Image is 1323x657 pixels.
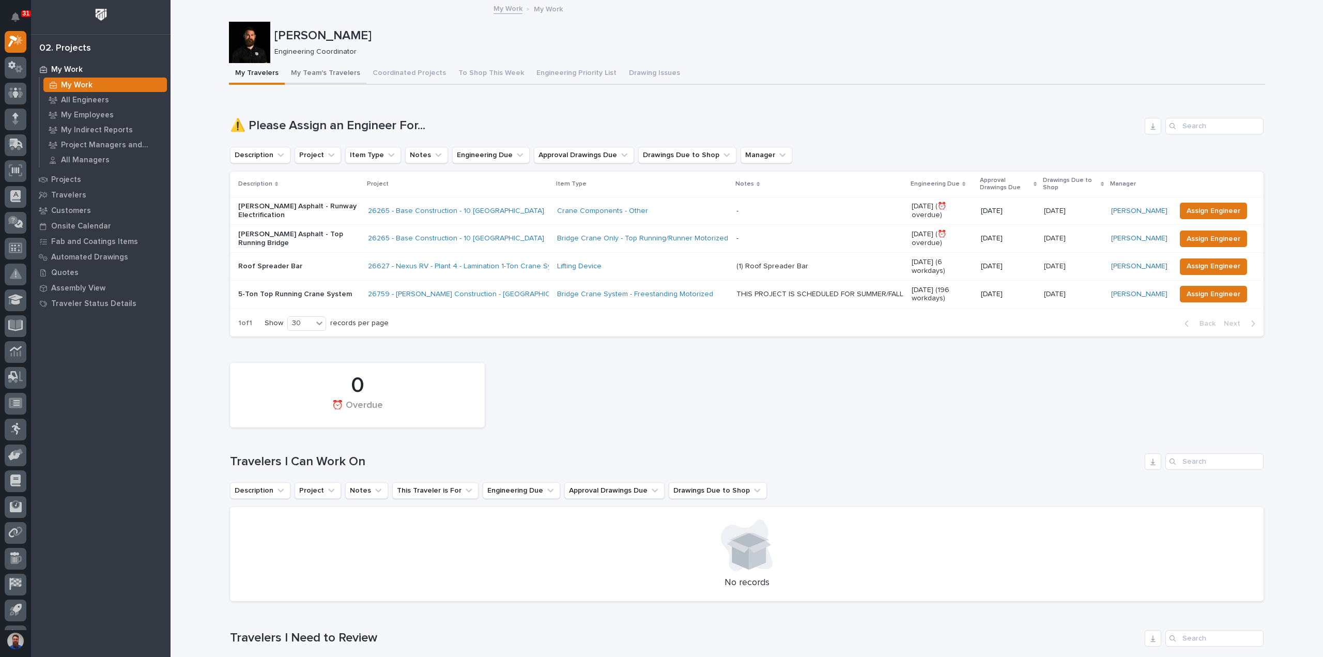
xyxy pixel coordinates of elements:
[530,63,623,85] button: Engineering Priority List
[638,147,736,163] button: Drawings Due to Shop
[61,111,114,120] p: My Employees
[51,253,128,262] p: Automated Drawings
[669,482,767,499] button: Drawings Due to Shop
[5,630,26,652] button: users-avatar
[557,207,648,216] a: Crane Components - Other
[735,178,754,190] p: Notes
[40,78,171,92] a: My Work
[405,147,448,163] button: Notes
[31,218,171,234] a: Onsite Calendar
[295,147,341,163] button: Project
[230,482,290,499] button: Description
[1044,205,1068,216] p: [DATE]
[1187,260,1240,272] span: Assign Engineer
[285,63,366,85] button: My Team's Travelers
[31,249,171,265] a: Automated Drawings
[230,197,1264,225] tr: [PERSON_NAME] Asphalt - Runway Electrification26265 - Base Construction - 10 [GEOGRAPHIC_DATA] Cr...
[51,299,136,309] p: Traveler Status Details
[1043,175,1098,194] p: Drawings Due to Shop
[345,147,401,163] button: Item Type
[1111,234,1167,243] a: [PERSON_NAME]
[288,318,313,329] div: 30
[980,175,1031,194] p: Approval Drawings Due
[31,203,171,218] a: Customers
[564,482,665,499] button: Approval Drawings Due
[368,207,544,216] a: 26265 - Base Construction - 10 [GEOGRAPHIC_DATA]
[1111,207,1167,216] a: [PERSON_NAME]
[31,187,171,203] a: Travelers
[1165,630,1264,647] input: Search
[230,631,1141,646] h1: Travelers I Need to Review
[981,262,1036,271] p: [DATE]
[230,311,260,336] p: 1 of 1
[265,319,283,328] p: Show
[51,268,79,278] p: Quotes
[51,191,86,200] p: Travelers
[31,172,171,187] a: Projects
[39,43,91,54] div: 02. Projects
[392,482,479,499] button: This Traveler is For
[230,454,1141,469] h1: Travelers I Can Work On
[736,234,739,243] div: -
[1044,232,1068,243] p: [DATE]
[736,262,808,271] div: (1) Roof Spreader Bar
[248,400,467,422] div: ⏰ Overdue
[911,178,960,190] p: Engineering Due
[1044,260,1068,271] p: [DATE]
[1187,288,1240,300] span: Assign Engineer
[91,5,111,24] img: Workspace Logo
[557,234,728,243] a: Bridge Crane Only - Top Running/Runner Motorized
[1176,319,1220,328] button: Back
[556,178,587,190] p: Item Type
[238,230,360,248] p: [PERSON_NAME] Asphalt - Top Running Bridge
[51,284,105,293] p: Assembly View
[51,175,81,185] p: Projects
[912,230,973,248] p: [DATE] (⏰ overdue)
[61,126,133,135] p: My Indirect Reports
[31,280,171,296] a: Assembly View
[981,290,1036,299] p: [DATE]
[23,10,29,17] p: 31
[557,290,713,299] a: Bridge Crane System - Freestanding Motorized
[1165,118,1264,134] div: Search
[1180,258,1247,275] button: Assign Engineer
[1180,231,1247,247] button: Assign Engineer
[368,290,673,299] a: 26759 - [PERSON_NAME] Construction - [GEOGRAPHIC_DATA] Department 5T Bridge Crane
[345,482,388,499] button: Notes
[238,178,272,190] p: Description
[494,2,522,14] a: My Work
[1165,453,1264,470] input: Search
[13,12,26,29] div: Notifications31
[1224,319,1247,328] span: Next
[248,373,467,399] div: 0
[51,206,91,216] p: Customers
[31,62,171,77] a: My Work
[274,48,1257,56] p: Engineering Coordinator
[5,6,26,28] button: Notifications
[61,156,110,165] p: All Managers
[31,296,171,311] a: Traveler Status Details
[238,202,360,220] p: [PERSON_NAME] Asphalt - Runway Electrification
[40,123,171,137] a: My Indirect Reports
[981,234,1036,243] p: [DATE]
[51,222,111,231] p: Onsite Calendar
[1180,286,1247,302] button: Assign Engineer
[330,319,389,328] p: records per page
[61,96,109,105] p: All Engineers
[452,147,530,163] button: Engineering Due
[31,234,171,249] a: Fab and Coatings Items
[61,81,93,90] p: My Work
[1220,319,1264,328] button: Next
[912,258,973,276] p: [DATE] (6 workdays)
[452,63,530,85] button: To Shop This Week
[40,108,171,122] a: My Employees
[557,262,602,271] a: Lifting Device
[736,290,903,299] div: THIS PROJECT IS SCHEDULED FOR SUMMER/FALL OF 2026
[229,63,285,85] button: My Travelers
[483,482,560,499] button: Engineering Due
[40,152,171,167] a: All Managers
[51,237,138,247] p: Fab and Coatings Items
[1044,288,1068,299] p: [DATE]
